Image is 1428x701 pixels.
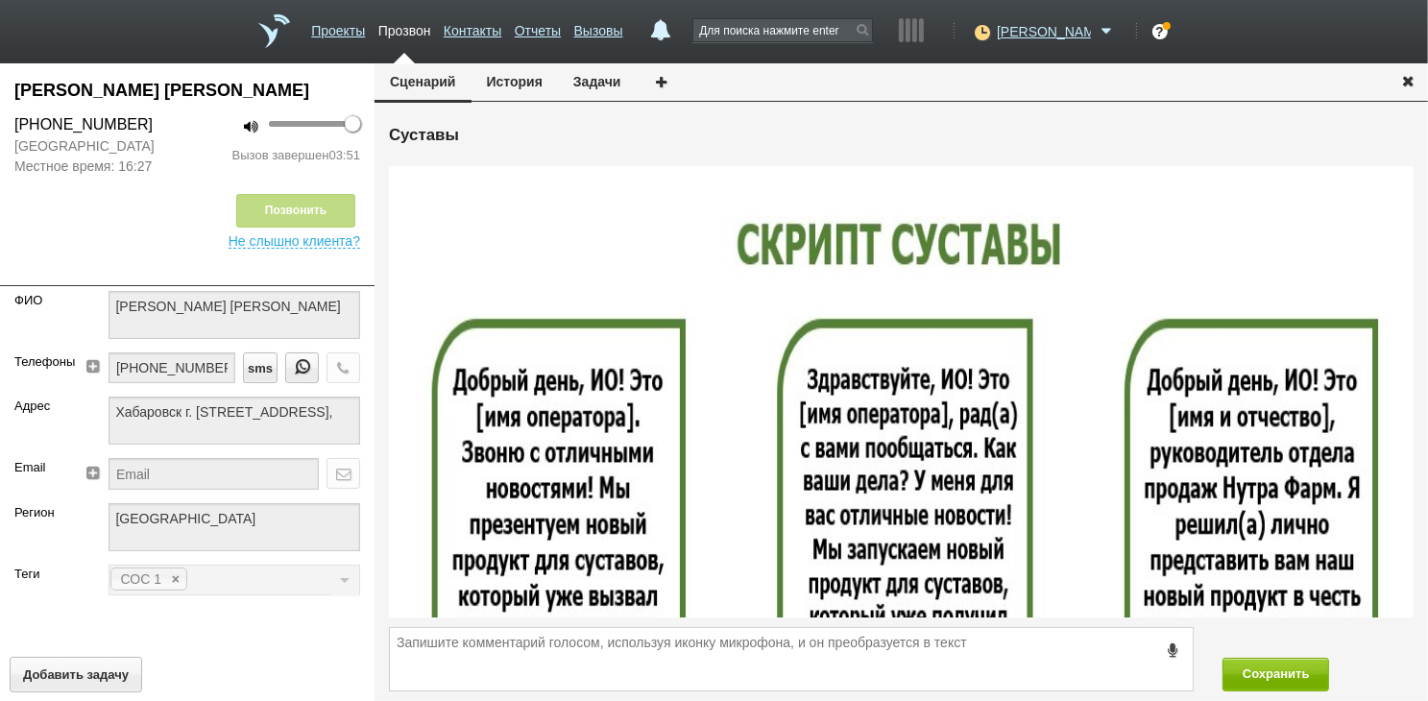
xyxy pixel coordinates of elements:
label: Теги [14,565,80,584]
span: 03:51 [328,148,360,162]
a: Контакты [444,13,501,41]
a: [PERSON_NAME] [997,20,1117,39]
div: [PHONE_NUMBER] [14,113,173,136]
span: [GEOGRAPHIC_DATA] [14,136,173,157]
button: История [472,63,558,100]
a: Проекты [311,13,365,41]
input: Для поиска нажмите enter [693,19,872,41]
input: Email [109,458,319,489]
button: Добавить задачу [10,657,142,692]
input: телефон [109,352,235,383]
label: ФИО [14,291,80,310]
span: Местное время: 16:27 [14,157,173,177]
div: ? [1152,24,1168,39]
label: Адрес [14,397,80,416]
button: sms [243,352,278,383]
a: Вызовы [574,13,623,41]
span: Не слышно клиента? [229,228,360,249]
div: Вызов завершен [202,146,360,165]
button: Сохранить [1222,658,1329,691]
label: Email [14,458,63,477]
a: Прозвон [378,13,431,41]
button: Задачи [558,63,637,100]
a: Отчеты [515,13,561,41]
span: [PERSON_NAME] [997,22,1091,41]
label: Регион [14,503,80,522]
a: На главную [258,14,290,48]
div: Новикова Любовь Ивановна [14,78,360,104]
label: Телефоны [14,352,63,372]
button: Сценарий [375,63,472,103]
h5: Суставы [389,124,1414,147]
